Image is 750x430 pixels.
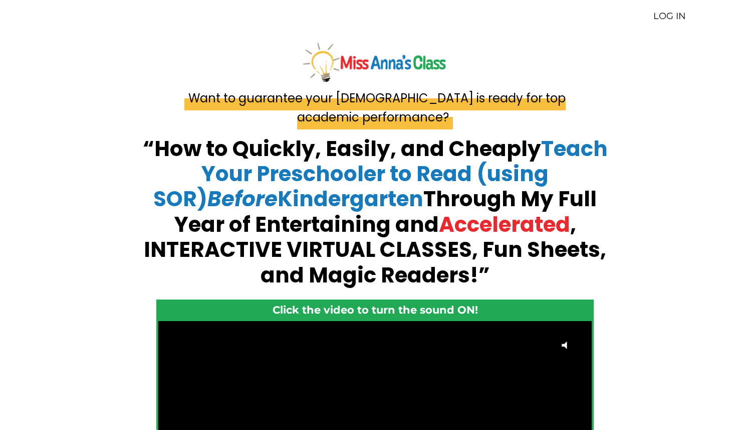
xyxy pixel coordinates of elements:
[653,11,686,22] a: LOG IN
[184,86,566,129] span: Want to guarantee your [DEMOGRAPHIC_DATA] is ready for top academic performance?
[439,210,570,239] span: Accelerated
[207,184,278,214] em: Before
[143,134,608,290] strong: “How to Quickly, Easily, and Cheaply Through My Full Year of Entertaining and , INTERACTIVE VIRTU...
[153,134,608,214] span: Teach Your Preschooler to Read (using SOR) Kindergarten
[554,331,582,360] button: Click for sound
[273,304,478,316] strong: Click the video to turn the sound ON!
